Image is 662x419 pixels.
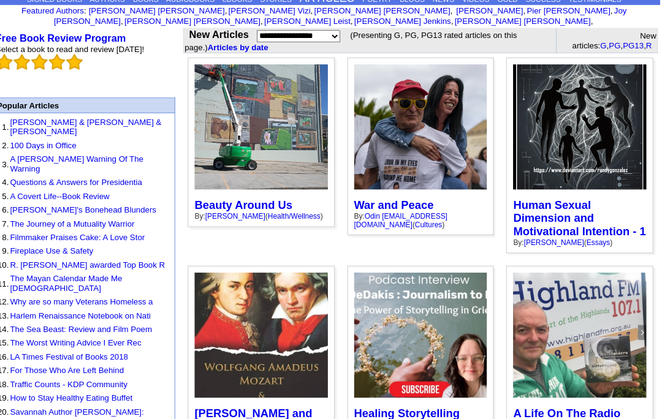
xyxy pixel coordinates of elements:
[78,53,94,69] img: bigemptystars.png
[272,16,357,25] a: [PERSON_NAME] Leist
[61,53,77,69] img: bigemptystars.png
[66,6,628,25] a: Joy [PERSON_NAME]
[23,214,145,224] a: The Journey of a Mutuality Warrior
[11,172,12,173] img: shim.gif
[236,8,237,15] font: i
[15,120,22,129] font: 1.
[595,18,596,25] font: i
[23,358,135,368] a: For Those Who Are Left Behind
[11,330,12,330] img: shim.gif
[359,18,360,25] font: i
[23,318,162,327] a: The Sea Beast: Review and Film Poem
[360,195,438,207] a: War and Peace
[23,255,175,264] a: R. [PERSON_NAME] awarded Top Book R
[588,233,611,241] a: Essays
[101,6,234,15] a: [PERSON_NAME] [PERSON_NAME]
[11,136,12,137] img: shim.gif
[23,187,121,197] a: A Covert Life--Book Review
[11,385,22,394] font: 19.
[217,42,276,51] a: Articles by date
[11,199,12,200] img: shim.gif
[23,268,133,287] a: The Mayan Calendar Made Me [DEMOGRAPHIC_DATA]
[614,8,615,15] font: i
[516,195,646,233] a: Human Sexual Dimension and Motivational Intention - 1
[66,6,628,25] font: , , , , , , , , , ,
[528,8,530,15] font: i
[459,16,592,25] a: [PERSON_NAME] [PERSON_NAME]
[199,29,257,39] b: New Articles
[9,32,137,43] b: Free Book Review Program
[11,370,12,371] img: shim.gif
[23,151,154,170] a: A [PERSON_NAME] Warning Of The Warning
[15,201,22,210] font: 6.
[11,289,12,290] img: shim.gif
[11,226,12,227] img: shim.gif
[11,357,12,357] img: shim.gif
[11,316,12,317] img: shim.gif
[11,318,22,327] font: 14.
[15,214,22,224] font: 7.
[34,6,97,15] font: :
[237,6,318,15] a: [PERSON_NAME] Vizi
[9,43,155,53] font: Select a book to read and review [DATE]!
[11,331,22,341] font: 15.
[574,31,656,49] font: New articles: , , ,
[11,345,22,354] font: 16.
[23,291,163,300] a: Why are so many Veterans Homeless a
[457,18,458,25] font: i
[624,40,644,49] a: PG13
[204,208,335,216] div: By: ( )
[15,174,22,183] font: 4.
[34,6,96,15] a: Featured Authors
[10,53,26,69] img: bigemptystars.png
[15,156,22,165] font: 3.
[321,6,454,15] a: [PERSON_NAME] [PERSON_NAME]
[271,18,272,25] font: i
[15,241,22,251] font: 9.
[27,53,43,69] img: bigemptystars.png
[420,216,447,224] a: Cultures
[23,174,153,183] a: Questions & Answers for Presidentia
[11,304,22,314] font: 13.
[23,331,152,341] a: The Worst Writing Advice I Ever Rec
[11,303,12,303] img: shim.gif
[23,228,155,237] a: Filmmaker Praises Cake: A Love Stor
[23,385,143,394] a: How to Stay Healthy Eating Buffet
[360,16,455,25] a: [PERSON_NAME] Jenkins
[610,40,622,49] a: PG
[11,343,12,344] img: shim.gif
[11,291,22,300] font: 12.
[15,138,22,147] font: 2.
[320,8,321,15] font: i
[457,8,458,15] font: i
[360,208,452,224] a: Odin [EMAIL_ADDRESS][DOMAIN_NAME]
[23,115,172,134] a: [PERSON_NAME] & [PERSON_NAME] & [PERSON_NAME]
[194,30,520,51] font: (Presenting G, PG, PG13 rated articles on this page.)
[23,201,167,210] a: [PERSON_NAME]'s Bonehead Blunders
[527,233,585,241] a: [PERSON_NAME]
[23,138,88,147] a: 100 Days in Office
[23,372,139,381] a: Traffic Counts - KDP Community
[23,399,154,408] a: Savannah Author [PERSON_NAME]:
[11,253,12,254] img: shim.gif
[135,16,268,25] a: [PERSON_NAME] [PERSON_NAME]
[458,6,526,15] a: [PERSON_NAME]
[23,345,139,354] a: LA Times Festival of Books 2018
[360,208,491,224] div: By: ( )
[360,399,464,411] a: Healing Storytelling
[11,372,22,381] font: 18.
[23,241,105,251] a: Fireplace Use & Safety
[10,99,71,108] font: Popular Articles
[23,304,161,314] a: Harlem Renaissance Notebook on Nati
[11,255,22,264] font: 10.
[11,273,22,282] font: 11.
[15,228,22,237] font: 8.
[646,40,652,49] a: R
